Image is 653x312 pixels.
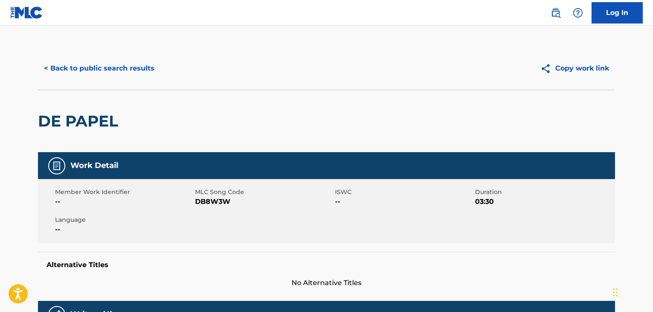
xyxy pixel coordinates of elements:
[47,261,606,269] h5: Alternative Titles
[335,188,473,197] span: ISWC
[475,188,613,197] span: Duration
[38,58,160,79] button: < Back to public search results
[195,197,333,207] span: DB8W3W
[55,224,193,235] span: --
[10,6,43,19] img: MLC Logo
[573,8,583,18] img: help
[38,278,615,288] span: No Alternative Titles
[613,280,618,305] div: Drag
[592,2,643,24] a: Log In
[551,8,561,18] img: search
[475,197,613,207] span: 03:30
[38,112,122,131] h2: DE PAPEL
[547,4,564,21] a: Public Search
[55,188,193,197] span: Member Work Identifier
[70,161,118,171] h5: Work Detail
[55,197,193,207] span: --
[55,215,193,224] span: Language
[610,271,653,312] iframe: Chat Widget
[52,161,62,171] img: Work Detail
[335,197,473,207] span: --
[534,58,615,79] button: Copy work link
[569,4,586,21] div: Help
[540,63,555,74] img: Copy work link
[195,188,333,197] span: MLC Song Code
